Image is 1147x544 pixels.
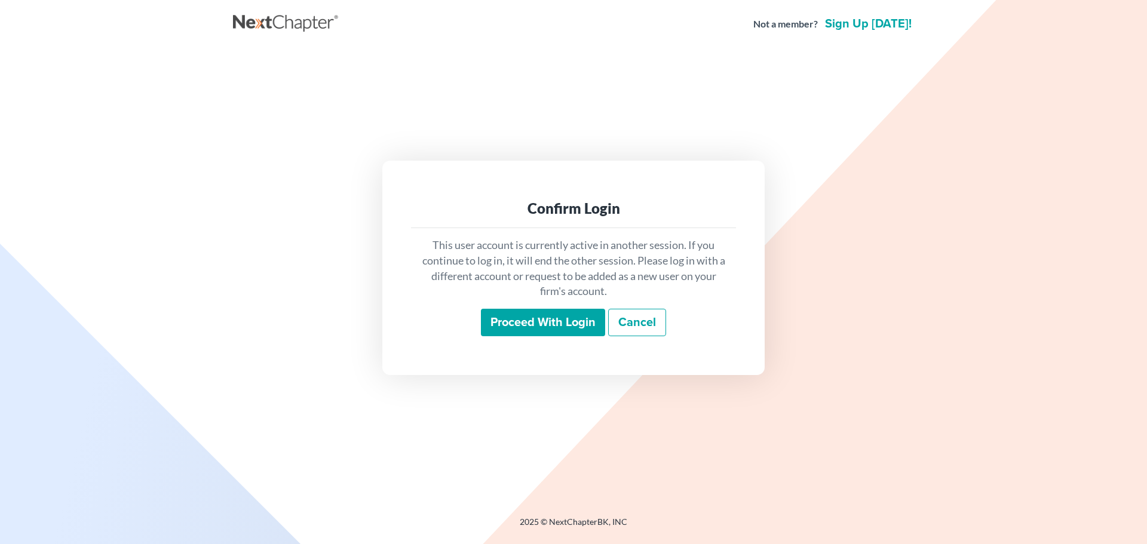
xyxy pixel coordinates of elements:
[421,199,726,218] div: Confirm Login
[233,516,914,537] div: 2025 © NextChapterBK, INC
[823,18,914,30] a: Sign up [DATE]!
[481,309,605,336] input: Proceed with login
[608,309,666,336] a: Cancel
[753,17,818,31] strong: Not a member?
[421,238,726,299] p: This user account is currently active in another session. If you continue to log in, it will end ...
